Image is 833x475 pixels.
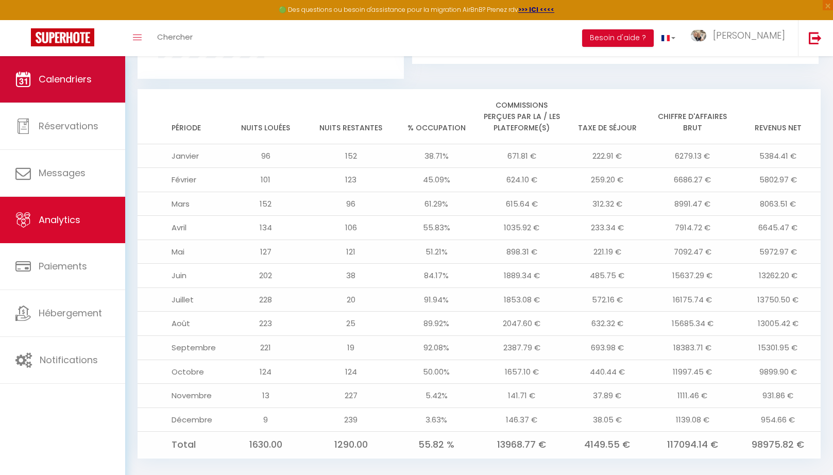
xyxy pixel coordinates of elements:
[735,240,821,264] td: 5972.97 €
[518,5,554,14] a: >>> ICI <<<<
[565,216,650,240] td: 233.34 €
[565,336,650,360] td: 693.98 €
[309,264,394,288] td: 38
[309,360,394,384] td: 124
[138,240,223,264] td: Mai
[394,144,479,168] td: 38.71%
[735,312,821,336] td: 13005.42 €
[650,408,736,432] td: 1139.08 €
[650,287,736,312] td: 16175.74 €
[809,31,822,44] img: logout
[650,240,736,264] td: 7092.47 €
[394,287,479,312] td: 91.94%
[223,216,309,240] td: 134
[149,20,200,56] a: Chercher
[138,264,223,288] td: Juin
[565,432,650,458] td: 4149.55 €
[735,336,821,360] td: 15301.95 €
[565,408,650,432] td: 38.05 €
[223,360,309,384] td: 124
[309,240,394,264] td: 121
[735,432,821,458] td: 98975.82 €
[650,336,736,360] td: 18383.71 €
[39,213,80,226] span: Analytics
[650,216,736,240] td: 7914.72 €
[39,166,86,179] span: Messages
[138,89,223,144] th: Période
[565,360,650,384] td: 440.44 €
[309,408,394,432] td: 239
[223,408,309,432] td: 9
[39,260,87,273] span: Paiements
[39,307,102,319] span: Hébergement
[394,360,479,384] td: 50.00%
[650,192,736,216] td: 8991.47 €
[479,312,565,336] td: 2047.60 €
[735,144,821,168] td: 5384.41 €
[39,120,98,132] span: Réservations
[735,384,821,408] td: 931.86 €
[565,264,650,288] td: 485.75 €
[309,168,394,192] td: 123
[138,432,223,458] td: Total
[309,216,394,240] td: 106
[565,89,650,144] th: Taxe de séjour
[157,31,193,42] span: Chercher
[309,384,394,408] td: 227
[138,312,223,336] td: Août
[479,144,565,168] td: 671.81 €
[309,192,394,216] td: 96
[650,89,736,144] th: Chiffre d'affaires brut
[138,192,223,216] td: Mars
[223,336,309,360] td: 221
[735,192,821,216] td: 8063.51 €
[735,264,821,288] td: 13262.20 €
[479,216,565,240] td: 1035.92 €
[223,384,309,408] td: 13
[31,28,94,46] img: Super Booking
[138,216,223,240] td: Avril
[138,144,223,168] td: Janvier
[394,264,479,288] td: 84.17%
[223,432,309,458] td: 1630.00
[223,168,309,192] td: 101
[565,144,650,168] td: 222.91 €
[565,287,650,312] td: 572.16 €
[394,240,479,264] td: 51.21%
[735,216,821,240] td: 6645.47 €
[138,336,223,360] td: Septembre
[394,384,479,408] td: 5.42%
[138,360,223,384] td: Octobre
[713,29,785,42] span: [PERSON_NAME]
[683,20,798,56] a: ... [PERSON_NAME]
[479,360,565,384] td: 1657.10 €
[309,144,394,168] td: 152
[565,384,650,408] td: 37.89 €
[479,89,565,144] th: Commissions perçues par la / les plateforme(s)
[565,168,650,192] td: 259.20 €
[394,312,479,336] td: 89.92%
[735,360,821,384] td: 9899.90 €
[138,287,223,312] td: Juillet
[223,89,309,144] th: Nuits louées
[138,384,223,408] td: Novembre
[309,336,394,360] td: 19
[479,264,565,288] td: 1889.34 €
[223,264,309,288] td: 202
[40,353,98,366] span: Notifications
[650,264,736,288] td: 15637.29 €
[479,168,565,192] td: 624.10 €
[650,384,736,408] td: 1111.46 €
[565,192,650,216] td: 312.32 €
[394,432,479,458] td: 55.82 %
[582,29,654,47] button: Besoin d'aide ?
[394,192,479,216] td: 61.29%
[309,312,394,336] td: 25
[735,168,821,192] td: 5802.97 €
[479,384,565,408] td: 141.71 €
[394,216,479,240] td: 55.83%
[565,240,650,264] td: 221.19 €
[479,432,565,458] td: 13968.77 €
[650,144,736,168] td: 6279.13 €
